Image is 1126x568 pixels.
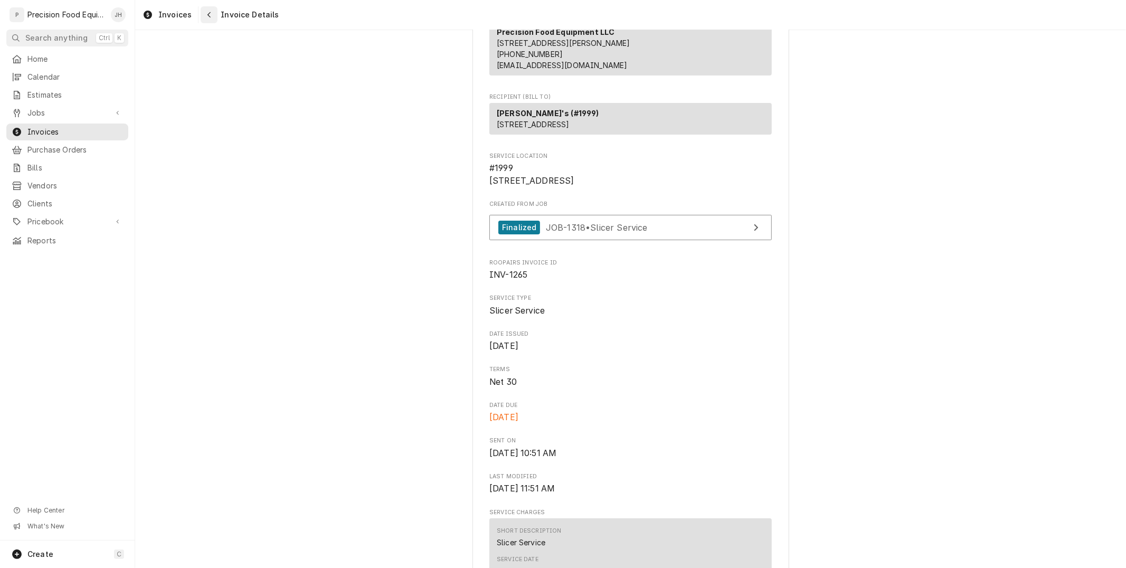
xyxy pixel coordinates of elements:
div: Jason Hertel's Avatar [111,7,126,22]
span: [DATE] 10:51 AM [489,448,556,458]
span: Invoices [27,127,123,137]
a: Go to Pricebook [6,213,128,230]
a: Calendar [6,69,128,86]
a: Invoices [138,6,196,23]
div: Sender [489,22,772,75]
span: JOB-1318 • Slicer Service [546,222,648,232]
div: Created From Job [489,200,772,245]
span: Date Due [489,401,772,410]
span: [STREET_ADDRESS] [497,120,570,129]
a: Clients [6,195,128,212]
span: Roopairs Invoice ID [489,259,772,267]
button: Navigate back [201,6,217,23]
a: Estimates [6,87,128,103]
span: Recipient (Bill To) [489,93,772,101]
span: Help Center [27,506,122,515]
div: Service Type [489,294,772,317]
span: K [117,34,121,42]
span: Service Location [489,162,772,187]
span: #1999 [STREET_ADDRESS] [489,163,574,186]
div: Service Location [489,152,772,187]
a: Vendors [6,177,128,194]
span: Home [27,54,123,64]
span: Calendar [27,72,123,82]
div: Short Description [497,527,562,535]
span: Vendors [27,181,123,191]
span: Reports [27,235,123,246]
span: [DATE] [489,412,518,422]
span: C [117,550,121,558]
span: Date Issued [489,330,772,338]
div: Recipient (Bill To) [489,103,772,135]
div: Date Due [489,401,772,424]
span: Jobs [27,108,107,118]
span: Ctrl [99,34,110,42]
a: Invoices [6,124,128,140]
span: Net 30 [489,377,517,387]
span: Purchase Orders [27,145,123,155]
span: Terms [489,365,772,374]
a: Go to Help Center [6,503,128,518]
span: Invoices [158,10,192,20]
span: Search anything [25,33,88,43]
div: Date Issued [489,330,772,353]
div: Short Description [497,537,545,548]
span: Clients [27,198,123,209]
a: Home [6,51,128,68]
a: [PHONE_NUMBER] [497,50,563,59]
div: Invoice Recipient [489,93,772,139]
span: [DATE] [489,341,518,351]
div: Roopairs Invoice ID [489,259,772,281]
span: Terms [489,376,772,389]
span: Create [27,550,53,558]
span: INV-1265 [489,270,527,280]
span: Service Charges [489,508,772,517]
span: Slicer Service [489,306,545,316]
span: Last Modified [489,482,772,495]
div: Sender [489,22,772,80]
div: Sent On [489,437,772,459]
span: Pricebook [27,216,107,227]
span: Sent On [489,447,772,460]
span: Bills [27,163,123,173]
span: Created From Job [489,200,772,209]
span: Sent On [489,437,772,445]
div: JH [111,7,126,22]
strong: [PERSON_NAME]'s (#1999) [497,109,599,118]
span: [DATE] 11:51 AM [489,484,555,494]
span: Service Location [489,152,772,160]
div: Precision Food Equipment LLC [27,10,105,20]
div: Finalized [498,221,540,235]
a: View Job [489,215,772,241]
span: What's New [27,522,122,531]
span: Last Modified [489,472,772,481]
a: Reports [6,232,128,249]
a: Go to Jobs [6,105,128,121]
div: P [10,7,24,22]
div: Invoice Sender [489,12,772,80]
button: Search anythingCtrlK [6,30,128,46]
div: Service Date [497,555,538,564]
span: Date Issued [489,340,772,353]
a: [EMAIL_ADDRESS][DOMAIN_NAME] [497,61,627,70]
strong: Precision Food Equipment LLC [497,27,614,36]
a: Bills [6,159,128,176]
div: Last Modified [489,472,772,495]
span: Date Due [489,411,772,424]
div: Short Description [497,527,562,548]
a: Purchase Orders [6,141,128,158]
div: Terms [489,365,772,388]
a: Go to What's New [6,519,128,534]
span: Estimates [27,90,123,100]
div: Recipient (Bill To) [489,103,772,139]
span: Roopairs Invoice ID [489,269,772,281]
span: Service Type [489,294,772,302]
span: Service Type [489,305,772,317]
span: Invoice Details [217,10,279,20]
span: [STREET_ADDRESS][PERSON_NAME] [497,39,630,48]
